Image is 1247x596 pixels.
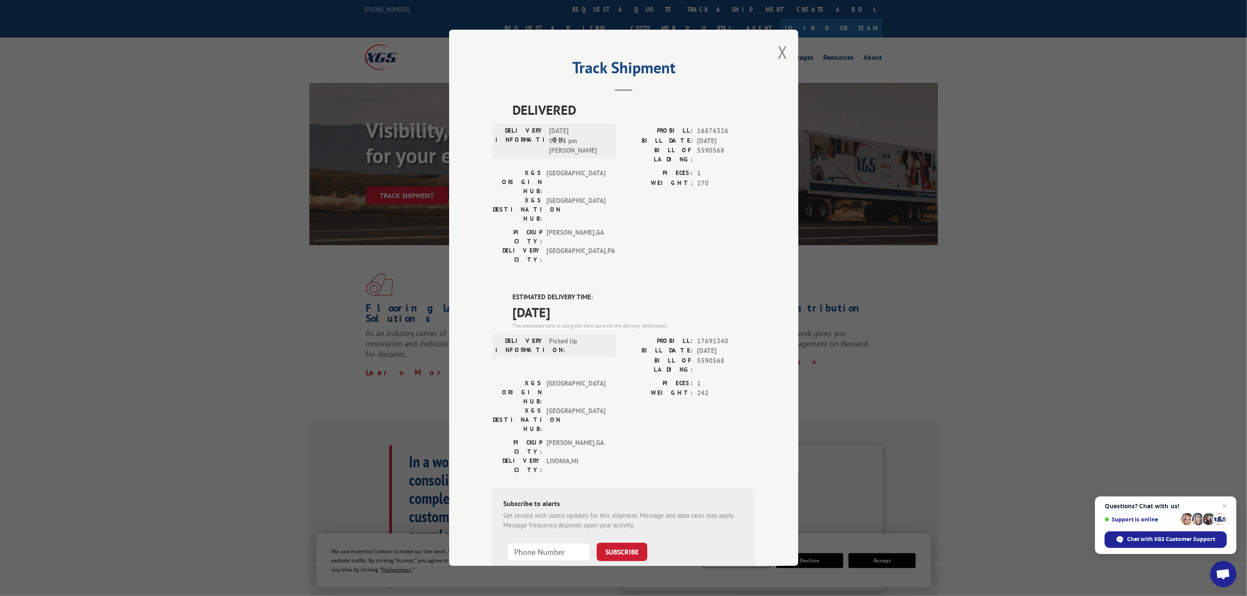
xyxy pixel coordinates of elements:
[624,336,693,346] label: PROBILL:
[597,543,647,561] button: SUBSCRIBE
[493,228,542,246] label: PICKUP CITY:
[1105,503,1227,510] span: Questions? Chat with us!
[546,406,605,434] span: [GEOGRAPHIC_DATA]
[546,228,605,246] span: [PERSON_NAME] , GA
[546,196,605,223] span: [GEOGRAPHIC_DATA]
[512,322,755,330] div: The estimated time is using the time zone for the delivery destination.
[503,511,744,531] div: Get texted with status updates for this shipment. Message and data rates may apply. Message frequ...
[624,388,693,398] label: WEIGHT:
[493,406,542,434] label: XGS DESTINATION HUB:
[549,126,608,156] span: [DATE] 01:25 pm [PERSON_NAME]
[778,41,787,64] button: Close modal
[507,543,590,561] input: Phone Number
[493,246,542,264] label: DELIVERY CITY:
[697,336,755,346] span: 17691340
[493,438,542,456] label: PICKUP CITY:
[1220,501,1230,511] span: Close chat
[1105,516,1178,523] span: Support is online
[493,168,542,196] label: XGS ORIGIN HUB:
[1105,531,1227,548] div: Chat with XGS Customer Support
[546,438,605,456] span: [PERSON_NAME] , GA
[493,456,542,475] label: DELIVERY CITY:
[624,356,693,374] label: BILL OF LADING:
[546,246,605,264] span: [GEOGRAPHIC_DATA] , PA
[493,62,755,78] h2: Track Shipment
[549,336,608,355] span: Picked Up
[512,292,755,302] label: ESTIMATED DELIVERY TIME:
[697,136,755,146] span: [DATE]
[697,178,755,188] span: 270
[1127,535,1216,543] span: Chat with XGS Customer Support
[624,379,693,389] label: PIECES:
[495,126,545,156] label: DELIVERY INFORMATION:
[503,498,744,511] div: Subscribe to alerts
[697,379,755,389] span: 1
[546,456,605,475] span: LIVONIA , MI
[546,168,605,196] span: [GEOGRAPHIC_DATA]
[512,302,755,322] span: [DATE]
[697,168,755,178] span: 1
[546,379,605,406] span: [GEOGRAPHIC_DATA]
[624,146,693,164] label: BILL OF LADING:
[1210,561,1237,587] div: Open chat
[697,346,755,356] span: [DATE]
[624,126,693,136] label: PROBILL:
[495,336,545,355] label: DELIVERY INFORMATION:
[697,356,755,374] span: 5590568
[697,146,755,164] span: 5590568
[512,100,755,120] span: DELIVERED
[493,379,542,406] label: XGS ORIGIN HUB:
[624,136,693,146] label: BILL DATE:
[697,126,755,136] span: 16876326
[493,196,542,223] label: XGS DESTINATION HUB:
[624,346,693,356] label: BILL DATE:
[624,178,693,188] label: WEIGHT:
[697,388,755,398] span: 242
[624,168,693,178] label: PIECES:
